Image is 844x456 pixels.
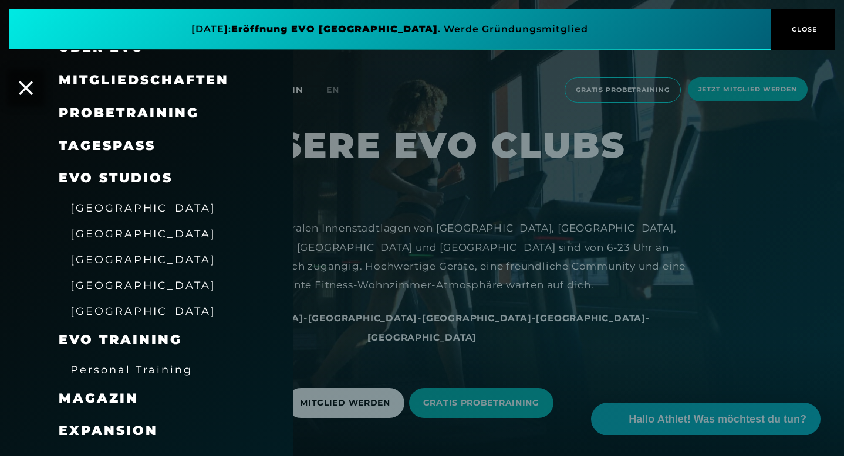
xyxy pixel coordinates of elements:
a: Probetraining [59,105,199,121]
a: Mitgliedschaften [59,72,229,88]
button: CLOSE [771,9,835,50]
span: CLOSE [789,24,818,35]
